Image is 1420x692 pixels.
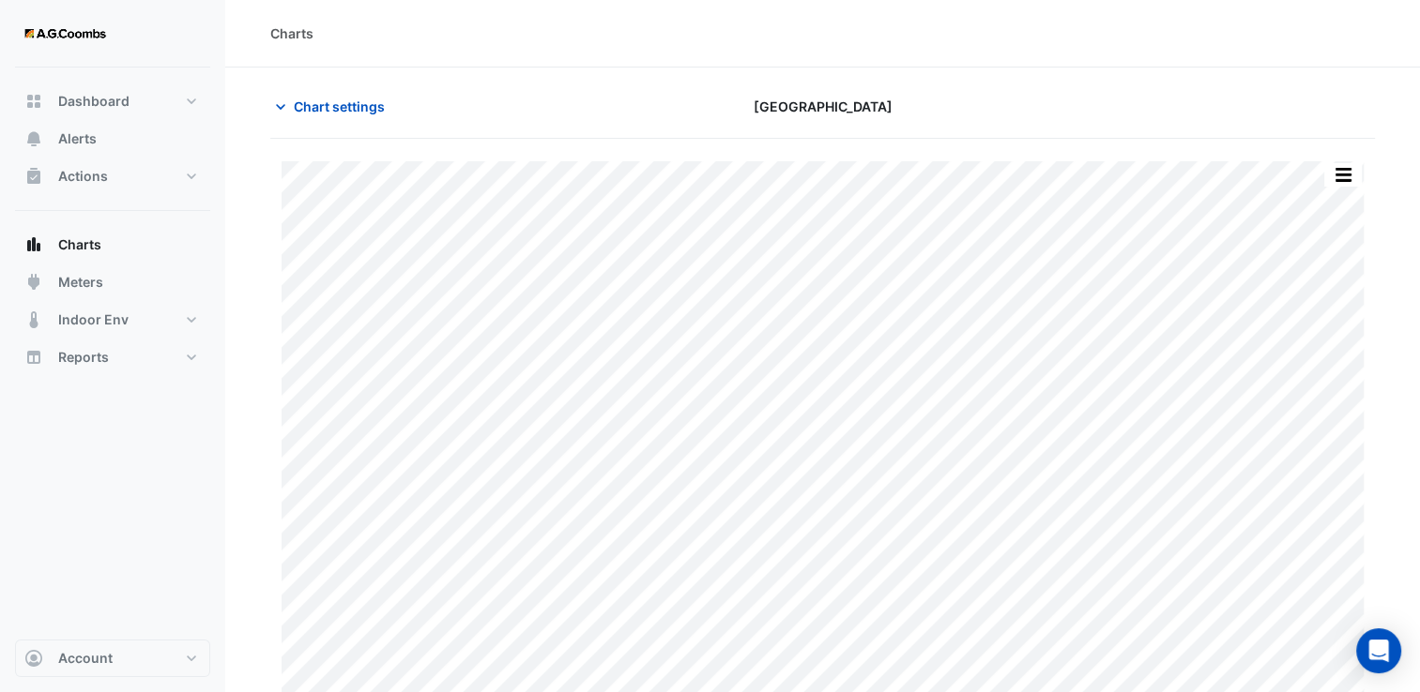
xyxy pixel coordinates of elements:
[24,310,43,329] app-icon: Indoor Env
[24,92,43,111] app-icon: Dashboard
[58,92,130,111] span: Dashboard
[270,90,397,123] button: Chart settings
[24,273,43,292] app-icon: Meters
[58,348,109,367] span: Reports
[270,23,313,43] div: Charts
[294,97,385,116] span: Chart settings
[15,120,210,158] button: Alerts
[24,235,43,254] app-icon: Charts
[58,310,129,329] span: Indoor Env
[1356,628,1401,673] div: Open Intercom Messenger
[753,97,892,116] span: [GEOGRAPHIC_DATA]
[1324,163,1362,187] button: More Options
[24,129,43,148] app-icon: Alerts
[15,639,210,677] button: Account
[58,649,113,668] span: Account
[24,167,43,186] app-icon: Actions
[24,348,43,367] app-icon: Reports
[15,226,210,263] button: Charts
[15,263,210,301] button: Meters
[15,301,210,338] button: Indoor Env
[58,167,108,186] span: Actions
[23,15,107,53] img: Company Logo
[15,338,210,376] button: Reports
[58,273,103,292] span: Meters
[15,83,210,120] button: Dashboard
[15,158,210,195] button: Actions
[58,235,101,254] span: Charts
[58,129,97,148] span: Alerts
